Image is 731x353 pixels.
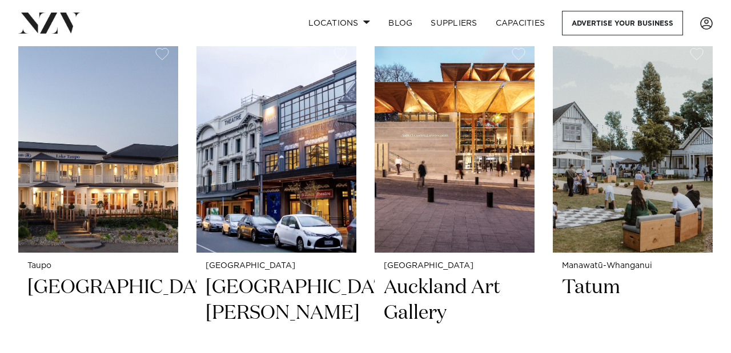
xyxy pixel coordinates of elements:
h2: [GEOGRAPHIC_DATA][PERSON_NAME] [206,275,347,352]
a: Capacities [487,11,555,35]
small: [GEOGRAPHIC_DATA] [206,262,347,270]
h2: Tatum [562,275,704,352]
a: BLOG [379,11,421,35]
a: Locations [299,11,379,35]
small: [GEOGRAPHIC_DATA] [384,262,525,270]
h2: [GEOGRAPHIC_DATA] [27,275,169,352]
a: SUPPLIERS [421,11,486,35]
small: Taupo [27,262,169,270]
h2: Auckland Art Gallery [384,275,525,352]
img: nzv-logo.png [18,13,81,33]
small: Manawatū-Whanganui [562,262,704,270]
a: Advertise your business [562,11,683,35]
